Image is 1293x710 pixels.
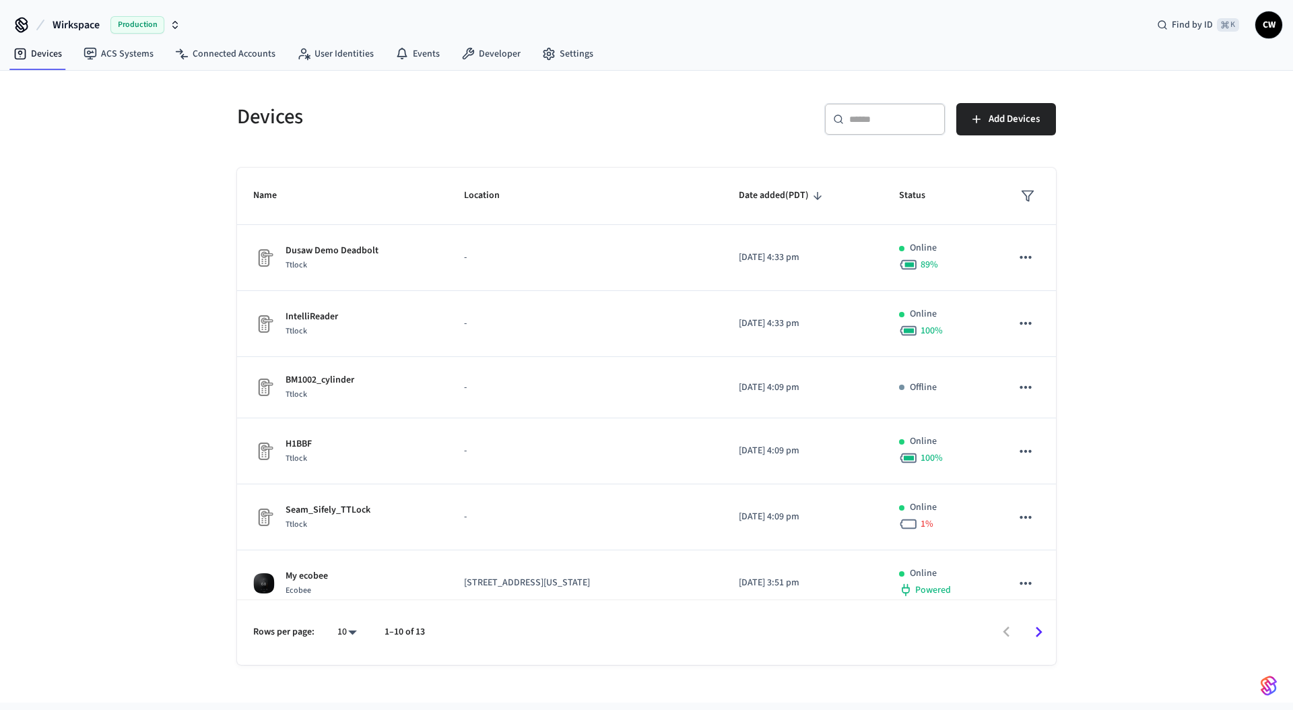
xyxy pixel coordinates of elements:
[253,441,275,462] img: Placeholder Lock Image
[921,517,933,531] span: 1 %
[286,437,312,451] p: H1BBF
[53,17,100,33] span: Wirkspace
[921,324,943,337] span: 100 %
[739,444,867,458] p: [DATE] 4:09 pm
[73,42,164,66] a: ACS Systems
[739,576,867,590] p: [DATE] 3:51 pm
[253,573,275,594] img: ecobee_lite_3
[286,453,307,464] span: Ttlock
[253,185,294,206] span: Name
[956,103,1056,135] button: Add Devices
[910,241,937,255] p: Online
[989,110,1040,128] span: Add Devices
[464,381,706,395] p: -
[910,434,937,449] p: Online
[1023,616,1055,648] button: Go to next page
[110,16,164,34] span: Production
[464,251,706,265] p: -
[739,381,867,395] p: [DATE] 4:09 pm
[1261,675,1277,697] img: SeamLogoGradient.69752ec5.svg
[286,310,338,324] p: IntelliReader
[1146,13,1250,37] div: Find by ID⌘ K
[1257,13,1281,37] span: CW
[451,42,531,66] a: Developer
[464,185,517,206] span: Location
[531,42,604,66] a: Settings
[899,185,943,206] span: Status
[3,42,73,66] a: Devices
[286,373,354,387] p: BM1002_cylinder
[331,622,363,642] div: 10
[286,42,385,66] a: User Identities
[464,317,706,331] p: -
[286,569,328,583] p: My ecobee
[464,444,706,458] p: -
[910,381,937,395] p: Offline
[915,583,951,597] span: Powered
[286,503,370,517] p: Seam_Sifely_TTLock
[739,317,867,331] p: [DATE] 4:33 pm
[286,585,311,596] span: Ecobee
[253,313,275,335] img: Placeholder Lock Image
[739,251,867,265] p: [DATE] 4:33 pm
[385,42,451,66] a: Events
[286,259,307,271] span: Ttlock
[921,258,938,271] span: 89 %
[921,451,943,465] span: 100 %
[385,625,425,639] p: 1–10 of 13
[910,501,937,515] p: Online
[253,377,275,398] img: Placeholder Lock Image
[237,103,638,131] h5: Devices
[1172,18,1213,32] span: Find by ID
[253,507,275,528] img: Placeholder Lock Image
[464,510,706,524] p: -
[253,625,314,639] p: Rows per page:
[286,389,307,400] span: Ttlock
[910,307,937,321] p: Online
[1255,11,1282,38] button: CW
[910,567,937,581] p: Online
[1217,18,1239,32] span: ⌘ K
[164,42,286,66] a: Connected Accounts
[286,519,307,530] span: Ttlock
[286,244,378,258] p: Dusaw Demo Deadbolt
[739,510,867,524] p: [DATE] 4:09 pm
[286,325,307,337] span: Ttlock
[739,185,826,206] span: Date added(PDT)
[464,576,706,590] p: [STREET_ADDRESS][US_STATE]
[253,247,275,269] img: Placeholder Lock Image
